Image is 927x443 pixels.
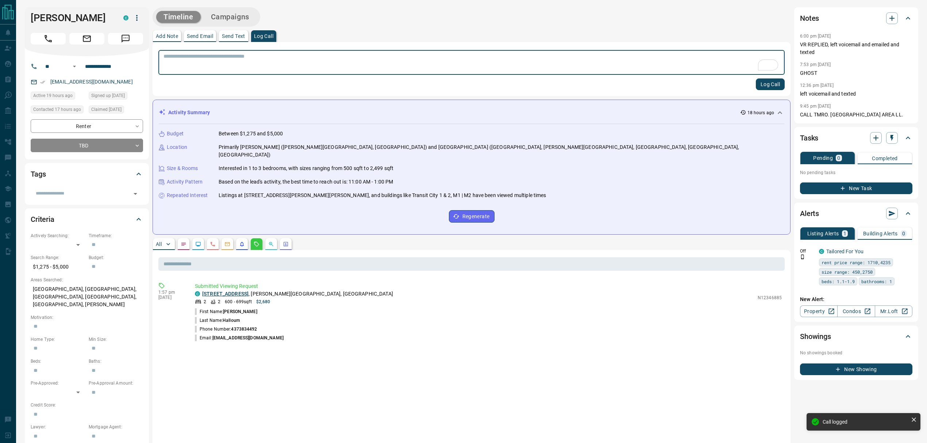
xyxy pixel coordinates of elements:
p: Home Type: [31,336,85,343]
svg: Lead Browsing Activity [195,241,201,247]
p: Completed [872,156,898,161]
span: Claimed [DATE] [91,106,122,113]
p: 0 [902,231,905,236]
p: Min Size: [89,336,143,343]
span: size range: 450,2750 [822,268,873,276]
p: Location [167,143,187,151]
p: Interested in 1 to 3 bedrooms, with sizes ranging from 500 sqft to 2,499 sqft [219,165,393,172]
p: Areas Searched: [31,277,143,283]
p: 18 hours ago [747,109,774,116]
p: All [156,242,162,247]
div: TBD [31,139,143,152]
button: Open [70,62,79,71]
p: GHOST [800,69,912,77]
button: Campaigns [204,11,257,23]
p: Send Text [222,34,245,39]
p: CALL TMRO. [GEOGRAPHIC_DATA] AREA LL. [800,111,912,119]
h1: [PERSON_NAME] [31,12,112,24]
a: [EMAIL_ADDRESS][DOMAIN_NAME] [50,79,133,85]
svg: Emails [224,241,230,247]
button: New Task [800,182,912,194]
h2: Alerts [800,208,819,219]
button: Open [130,189,141,199]
svg: Email Verified [40,80,45,85]
button: Timeline [156,11,201,23]
svg: Push Notification Only [800,254,805,259]
p: Budget [167,130,184,138]
p: 1:57 pm [158,290,184,295]
p: 12:36 pm [DATE] [800,83,834,88]
span: Contacted 17 hours ago [33,106,81,113]
div: Alerts [800,205,912,222]
p: No pending tasks [800,167,912,178]
div: Notes [800,9,912,27]
p: Pending [813,155,833,161]
a: Property [800,305,838,317]
svg: Agent Actions [283,241,289,247]
p: Pre-Approval Amount: [89,380,143,386]
p: VR REPLIED, left voicemail and emailed and texted [800,41,912,56]
p: Motivation: [31,314,143,321]
h2: Showings [800,331,831,342]
p: Email: [195,335,284,341]
h2: Notes [800,12,819,24]
p: , [PERSON_NAME][GEOGRAPHIC_DATA], [GEOGRAPHIC_DATA] [202,290,393,298]
p: Primarily [PERSON_NAME] ([PERSON_NAME][GEOGRAPHIC_DATA], [GEOGRAPHIC_DATA]) and [GEOGRAPHIC_DATA]... [219,143,784,159]
p: N12346885 [758,294,782,301]
div: Sun Jun 29 2025 [89,92,143,102]
span: 4373834492 [231,327,257,332]
p: Mortgage Agent: [89,424,143,430]
a: Tailored For You [826,249,863,254]
p: 9:45 pm [DATE] [800,104,831,109]
p: Baths: [89,358,143,365]
span: beds: 1.1-1.9 [822,278,855,285]
p: Add Note [156,34,178,39]
p: 1 [843,231,846,236]
p: Credit Score: [31,402,143,408]
p: Between $1,275 and $5,000 [219,130,283,138]
p: 7:53 pm [DATE] [800,62,831,67]
p: $2,680 [256,298,270,305]
p: Phone Number: [195,326,257,332]
div: Tasks [800,129,912,147]
p: Lawyer: [31,424,85,430]
span: Email [69,33,104,45]
span: Halloum [223,318,240,323]
div: Tags [31,165,143,183]
p: Building Alerts [863,231,898,236]
p: Last Name: [195,317,240,324]
p: $1,275 - $5,000 [31,261,85,273]
p: Off [800,248,815,254]
p: Send Email [187,34,213,39]
span: rent price range: 1710,4235 [822,259,891,266]
svg: Requests [254,241,259,247]
p: First Name: [195,308,257,315]
div: Mon Aug 18 2025 [31,92,85,102]
p: Search Range: [31,254,85,261]
p: 6:00 pm [DATE] [800,34,831,39]
span: Signed up [DATE] [91,92,125,99]
a: [STREET_ADDRESS] [202,291,249,297]
div: condos.ca [123,15,128,20]
div: Mon Aug 18 2025 [31,105,85,116]
svg: Calls [210,241,216,247]
p: 0 [837,155,840,161]
h2: Criteria [31,213,54,225]
div: Showings [800,328,912,345]
span: Active 19 hours ago [33,92,73,99]
p: Actively Searching: [31,232,85,239]
p: Activity Pattern [167,178,203,186]
p: Log Call [254,34,273,39]
svg: Listing Alerts [239,241,245,247]
p: Based on the lead's activity, the best time to reach out is: 11:00 AM - 1:00 PM [219,178,393,186]
p: No showings booked [800,350,912,356]
p: left voicemail and texted [800,90,912,98]
div: condos.ca [195,291,200,296]
h2: Tags [31,168,46,180]
span: [PERSON_NAME] [223,309,257,314]
p: Listing Alerts [807,231,839,236]
button: New Showing [800,363,912,375]
p: [GEOGRAPHIC_DATA], [GEOGRAPHIC_DATA], [GEOGRAPHIC_DATA], [GEOGRAPHIC_DATA], [GEOGRAPHIC_DATA], [P... [31,283,143,311]
p: New Alert: [800,296,912,303]
p: 2 [218,298,220,305]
